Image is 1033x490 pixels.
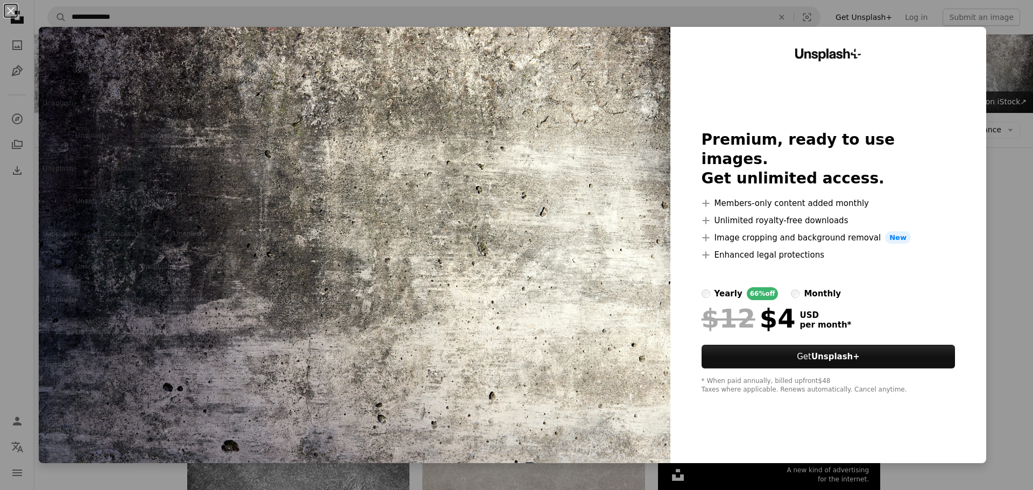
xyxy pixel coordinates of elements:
[800,310,852,320] span: USD
[702,231,956,244] li: Image cropping and background removal
[702,289,710,298] input: yearly66%off
[702,377,956,394] div: * When paid annually, billed upfront $48 Taxes where applicable. Renews automatically. Cancel any...
[791,289,799,298] input: monthly
[702,304,796,332] div: $4
[702,130,956,188] h2: Premium, ready to use images. Get unlimited access.
[804,287,841,300] div: monthly
[702,345,956,368] button: GetUnsplash+
[702,197,956,210] li: Members-only content added monthly
[747,287,779,300] div: 66% off
[885,231,911,244] span: New
[811,352,860,361] strong: Unsplash+
[702,248,956,261] li: Enhanced legal protections
[800,320,852,330] span: per month *
[702,304,755,332] span: $12
[714,287,742,300] div: yearly
[702,214,956,227] li: Unlimited royalty-free downloads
